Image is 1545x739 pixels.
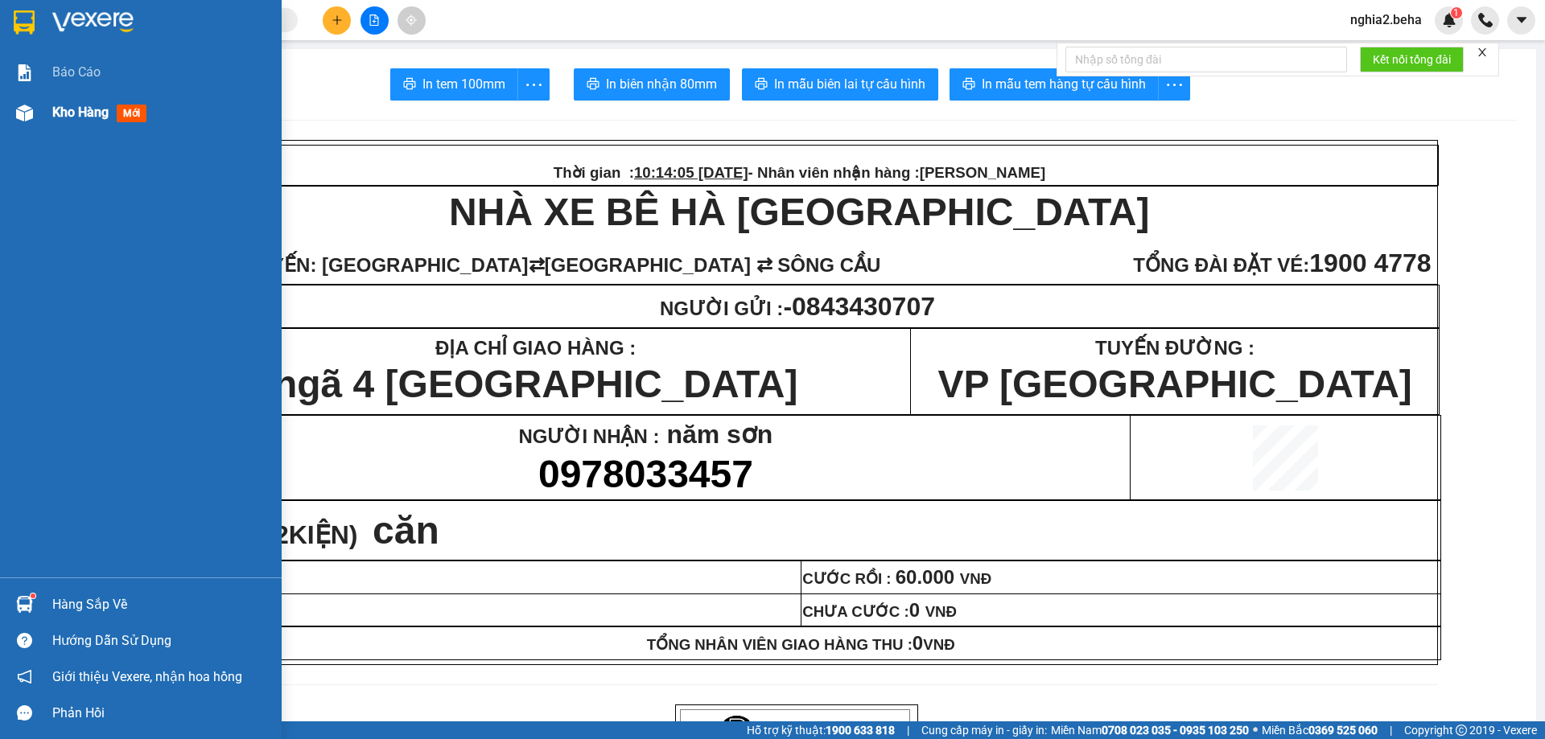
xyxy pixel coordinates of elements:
[1507,6,1535,35] button: caret-down
[17,633,32,648] span: question-circle
[1337,10,1435,30] span: nghia2.beha
[802,570,991,587] span: CƯỚC RỒI :
[52,629,270,653] div: Hướng dẫn sử dụng
[1453,7,1459,18] span: 1
[517,68,550,101] button: more
[1360,47,1464,72] button: Kết nối tổng đài
[176,27,668,43] span: Thời gian : - Nhân viên nhận hàng :
[921,721,1047,739] span: Cung cấp máy in - giấy in:
[954,570,991,587] span: VNĐ
[403,77,416,92] span: printer
[17,705,32,721] span: message
[913,636,955,653] span: VNĐ
[896,566,954,588] span: 60.000
[802,603,957,620] span: CHƯA CƯỚC :
[587,77,599,92] span: printer
[360,6,389,35] button: file-add
[529,254,545,276] span: ⇄
[1442,13,1456,27] img: icon-new-feature
[1309,248,1431,277] span: 1900 4778
[545,254,881,276] span: [GEOGRAPHIC_DATA] ⇄ SÔNG CẦU
[742,68,938,101] button: printerIn mẫu biên lai tự cấu hình
[449,191,1149,233] strong: NHÀ XE BÊ HÀ [GEOGRAPHIC_DATA]
[52,701,270,725] div: Phản hồi
[962,77,975,92] span: printer
[289,520,358,549] span: KIỆN)
[398,6,426,35] button: aim
[1477,47,1488,58] span: close
[117,105,146,122] span: mới
[909,599,920,621] span: 0
[660,298,941,319] span: NGƯỜI GỬI :
[920,603,957,620] span: VNĐ
[1373,51,1451,68] span: Kết nối tổng đài
[606,74,717,94] span: In biên nhận 80mm
[783,292,935,321] span: -
[774,74,925,94] span: In mẫu biên lai tự cấu hình
[1262,721,1378,739] span: Miền Bắc
[52,62,101,82] span: Báo cáo
[90,99,373,121] span: TUYẾN: [GEOGRAPHIC_DATA]
[1390,721,1392,739] span: |
[1514,13,1529,27] span: caret-down
[422,74,505,94] span: In tem 100mm
[907,721,909,739] span: |
[538,453,753,495] span: 0978033457
[14,10,35,35] img: logo-vxr
[17,669,32,684] span: notification
[982,74,1146,94] span: In mẫu tem hàng tự cấu hình
[373,509,439,552] span: căn
[52,667,242,687] span: Giới thiệu Vexere, nhận hoa hồng
[518,75,549,95] span: more
[647,636,955,653] span: TỔNG NHÂN VIÊN GIAO HÀNG THU :
[554,164,1045,181] span: Thời gian : - Nhân viên nhận hàng :
[666,420,772,449] span: năm sơn
[435,337,636,359] strong: ĐỊA CHỈ GIAO HÀNG :
[369,14,380,26] span: file-add
[518,425,659,447] span: NGƯỜI NHẬN :
[16,596,33,613] img: warehouse-icon
[1159,75,1189,95] span: more
[52,105,109,120] span: Kho hàng
[1065,47,1347,72] input: Nhập số tổng đài
[31,593,35,598] sup: 1
[950,68,1159,101] button: printerIn mẫu tem hàng tự cấu hình
[1456,725,1467,736] span: copyright
[1095,337,1255,359] span: TUYẾN ĐƯỜNG :
[792,292,935,321] span: 0843430707
[1158,68,1190,101] button: more
[274,363,798,405] span: ngã 4 [GEOGRAPHIC_DATA]
[747,721,895,739] span: Hỗ trợ kỹ thuật:
[1451,7,1462,18] sup: 1
[406,14,417,26] span: aim
[574,68,730,101] button: printerIn biên nhận 80mm
[72,53,772,96] strong: NHÀ XE BÊ HÀ [GEOGRAPHIC_DATA]
[920,164,1046,181] span: [PERSON_NAME]
[913,632,923,654] span: 0
[1478,13,1493,27] img: phone-icon
[937,363,1411,405] span: VP [GEOGRAPHIC_DATA]
[826,724,895,737] strong: 1900 633 818
[332,14,343,26] span: plus
[16,105,33,121] img: warehouse-icon
[1133,254,1309,276] span: TỔNG ĐÀI ĐẶT VÉ:
[1308,724,1378,737] strong: 0369 525 060
[245,254,528,276] span: TUYẾN: [GEOGRAPHIC_DATA]
[1051,721,1249,739] span: Miền Nam
[16,64,33,81] img: solution-icon
[755,77,768,92] span: printer
[52,593,270,617] div: Hàng sắp về
[634,164,748,181] span: 10:14:05 [DATE]
[323,6,351,35] button: plus
[1102,724,1249,737] strong: 0708 023 035 - 0935 103 250
[1253,727,1258,733] span: ⚪️
[390,68,518,101] button: printerIn tem 100mm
